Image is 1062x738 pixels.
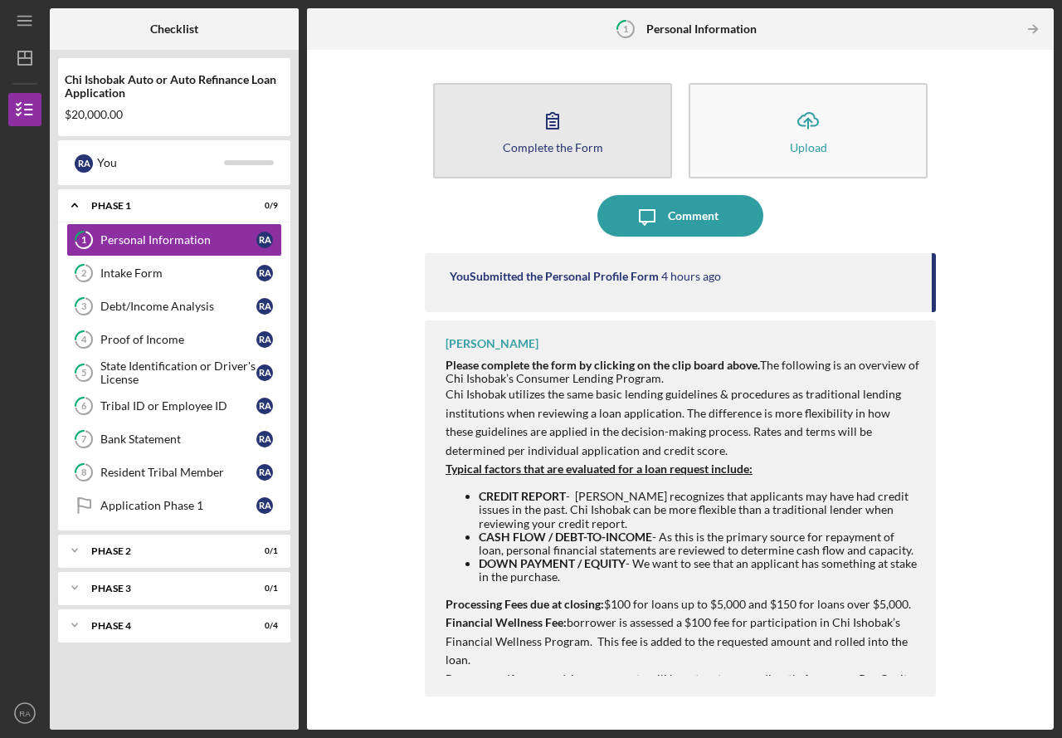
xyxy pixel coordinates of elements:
[81,268,86,279] tspan: 2
[503,141,603,154] div: Complete the Form
[81,368,86,379] tspan: 5
[479,490,919,530] li: - [PERSON_NAME] recognizes that applicants may have had credit issues in the past. Chi Ishobak ca...
[91,584,236,594] div: Phase 3
[91,546,236,556] div: Phase 2
[81,301,86,312] tspan: 3
[248,621,278,631] div: 0 / 4
[256,497,273,514] div: R A
[8,696,41,730] button: RA
[256,398,273,414] div: R A
[446,358,760,372] strong: Please complete the form by clicking on the clip board above.
[248,201,278,211] div: 0 / 9
[100,266,256,280] div: Intake Form
[248,584,278,594] div: 0 / 1
[446,672,507,686] strong: Repayment:
[248,546,278,556] div: 0 / 1
[256,232,273,248] div: R A
[66,389,282,423] a: 6Tribal ID or Employee IDRA
[256,265,273,281] div: R A
[97,149,224,177] div: You
[66,257,282,290] a: 2Intake FormRA
[81,434,87,445] tspan: 7
[19,709,31,718] text: RA
[100,433,256,446] div: Bank Statement
[623,23,628,34] tspan: 1
[256,298,273,315] div: R A
[479,489,566,503] strong: CREDIT REPORT
[479,557,919,584] li: - We want to see that an applicant has something at stake in the purchase.
[689,83,928,178] button: Upload
[446,462,753,476] u: Typical factors that are evaluated for a loan request include:
[81,335,87,345] tspan: 4
[446,385,919,460] p: Chi Ishobak utilizes the same basic lending guidelines & procedures as traditional lending instit...
[661,270,721,283] time: 2025-10-07 20:55
[100,333,256,346] div: Proof of Income
[66,489,282,522] a: Application Phase 1RA
[65,73,284,100] div: Chi Ishobak Auto or Auto Refinance Loan Application
[66,456,282,489] a: 8Resident Tribal MemberRA
[150,22,198,36] b: Checklist
[597,195,763,237] button: Comment
[91,621,236,631] div: Phase 4
[446,597,604,611] strong: Processing Fees due at closing:
[433,83,672,178] button: Complete the Form
[66,223,282,257] a: 1Personal InformationRA
[81,235,86,246] tspan: 1
[479,530,919,557] li: - As this is the primary source for repayment of loan, personal financial statements are reviewed...
[100,499,256,512] div: Application Phase 1
[668,195,719,237] div: Comment
[65,108,284,121] div: $20,000.00
[256,364,273,381] div: R A
[256,431,273,447] div: R A
[100,233,256,247] div: Personal Information
[100,399,256,413] div: Tribal ID or Employee ID
[100,466,256,479] div: Resident Tribal Member
[66,323,282,356] a: 4Proof of IncomeRA
[75,154,93,173] div: R A
[446,337,538,350] div: [PERSON_NAME]
[446,615,567,629] strong: Financial Wellness Fee:
[66,423,282,456] a: 7Bank StatementRA
[100,300,256,313] div: Debt/Income Analysis
[66,356,282,389] a: 5State Identification or Driver's LicenseRA
[256,331,273,348] div: R A
[91,201,236,211] div: Phase 1
[450,270,659,283] div: You Submitted the Personal Profile Form
[446,359,919,385] div: The following is an overview of Chi Ishobak’s Consumer Lending Program.
[81,467,86,478] tspan: 8
[446,595,919,613] p: $100 for loans up to $5,000 and $150 for loans over $5,000.
[646,22,757,36] b: Personal Information
[790,141,827,154] div: Upload
[446,613,919,669] p: borrower is assessed a $100 fee for participation in Chi Ishobak’s Financial Wellness Program. Th...
[256,464,273,481] div: R A
[66,290,282,323] a: 3Debt/Income AnalysisRA
[479,530,652,544] strong: CASH FLOW / DEBT-TO-INCOME
[100,359,256,386] div: State Identification or Driver's License
[81,401,87,412] tspan: 6
[479,556,626,570] strong: DOWN PAYMENT / EQUITY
